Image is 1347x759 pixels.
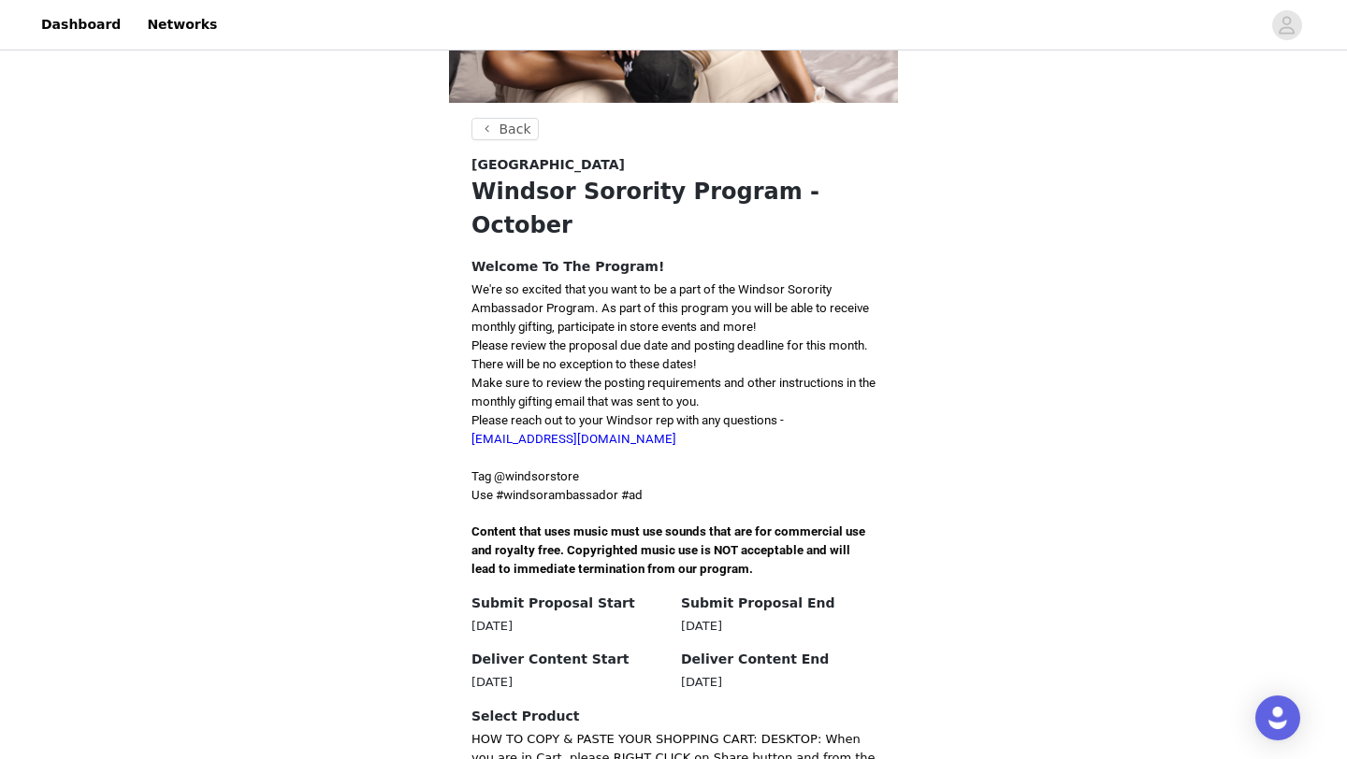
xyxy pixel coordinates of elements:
h1: Windsor Sorority Program - October [471,175,876,242]
h4: Submit Proposal Start [471,594,666,613]
h4: Deliver Content End [681,650,876,669]
h4: Select Product [471,707,876,726]
div: [DATE] [681,617,876,636]
span: Use #windsorambassador #ad [471,488,643,502]
h4: Submit Proposal End [681,594,876,613]
span: Content that uses music must use sounds that are for commercial use and royalty free. Copyrighted... [471,524,868,576]
button: Back [471,118,539,140]
a: Networks [136,4,228,46]
span: We're so excited that you want to be a part of the Windsor Sorority Ambassador Program. As part o... [471,282,869,334]
div: [DATE] [471,673,666,692]
h4: Welcome To The Program! [471,257,876,277]
div: [DATE] [681,673,876,692]
span: Please reach out to your Windsor rep with any questions - [471,413,784,446]
div: [DATE] [471,617,666,636]
span: Make sure to review the posting requirements and other instructions in the monthly gifting email ... [471,376,876,408]
a: Dashboard [30,4,132,46]
div: avatar [1278,10,1296,40]
span: Please review the proposal due date and posting deadline for this month. There will be no excepti... [471,338,868,371]
a: [EMAIL_ADDRESS][DOMAIN_NAME] [471,432,676,446]
h4: Deliver Content Start [471,650,666,669]
div: Open Intercom Messenger [1255,695,1300,740]
span: [GEOGRAPHIC_DATA] [471,155,625,175]
span: Tag @windsorstore [471,469,579,483]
